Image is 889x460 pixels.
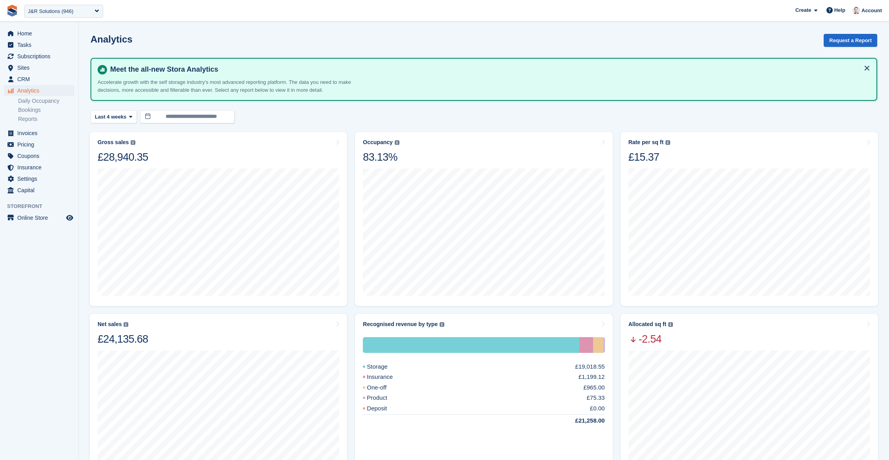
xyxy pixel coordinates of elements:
h4: Meet the all-new Stora Analytics [107,65,870,74]
a: menu [4,85,74,96]
div: Storage [363,362,407,371]
a: menu [4,39,74,50]
span: Tasks [17,39,65,50]
a: menu [4,28,74,39]
img: icon-info-grey-7440780725fd019a000dd9b08b2336e03edf1995a4989e88bcd33f0948082b44.svg [131,140,135,145]
a: Reports [18,115,74,123]
a: menu [4,150,74,161]
a: menu [4,128,74,139]
a: menu [4,173,74,184]
div: Net sales [98,321,122,328]
div: Allocated sq ft [628,321,666,328]
a: Preview store [65,213,74,223]
span: Account [861,7,882,15]
button: Last 4 weeks [91,110,137,123]
span: Analytics [17,85,65,96]
div: Deposit [363,404,406,413]
img: icon-info-grey-7440780725fd019a000dd9b08b2336e03edf1995a4989e88bcd33f0948082b44.svg [665,140,670,145]
span: Home [17,28,65,39]
a: menu [4,62,74,73]
div: £75.33 [587,393,605,402]
div: Rate per sq ft [628,139,664,146]
span: Create [795,6,811,14]
span: -2.54 [628,332,673,346]
a: menu [4,212,74,223]
img: stora-icon-8386f47178a22dfd0bd8f6a31ec36ba5ce8667c1dd55bd0f319d3a0aa187defe.svg [6,5,18,17]
h2: Analytics [91,34,133,45]
img: icon-info-grey-7440780725fd019a000dd9b08b2336e03edf1995a4989e88bcd33f0948082b44.svg [668,322,673,327]
img: icon-info-grey-7440780725fd019a000dd9b08b2336e03edf1995a4989e88bcd33f0948082b44.svg [124,322,128,327]
div: Recognised revenue by type [363,321,438,328]
div: Gross sales [98,139,129,146]
span: Invoices [17,128,65,139]
a: menu [4,185,74,196]
div: £1,199.12 [578,373,605,382]
span: Insurance [17,162,65,173]
a: menu [4,139,74,150]
span: Capital [17,185,65,196]
p: Accelerate growth with the self storage industry's most advanced reporting platform. The data you... [98,78,373,94]
div: One-off [593,337,604,353]
div: J&R Solutions (946) [28,7,74,15]
div: £24,135.68 [98,332,148,346]
span: Coupons [17,150,65,161]
div: £19,018.55 [575,362,605,371]
a: Daily Occupancy [18,97,74,105]
div: £15.37 [628,150,670,164]
a: menu [4,74,74,85]
img: Jeff Knox [852,6,860,14]
div: £0.00 [590,404,605,413]
span: Help [834,6,845,14]
div: Insurance [363,373,412,382]
img: icon-info-grey-7440780725fd019a000dd9b08b2336e03edf1995a4989e88bcd33f0948082b44.svg [395,140,399,145]
a: menu [4,162,74,173]
a: menu [4,51,74,62]
div: Insurance [579,337,593,353]
span: Sites [17,62,65,73]
img: icon-info-grey-7440780725fd019a000dd9b08b2336e03edf1995a4989e88bcd33f0948082b44.svg [440,322,444,327]
a: Bookings [18,106,74,114]
div: Storage [363,337,579,353]
span: CRM [17,74,65,85]
div: One-off [363,383,405,392]
div: £21,258.00 [556,416,605,425]
div: Product [363,393,406,402]
div: £28,940.35 [98,150,148,164]
div: Occupancy [363,139,392,146]
span: Pricing [17,139,65,150]
span: Last 4 weeks [95,113,126,121]
button: Request a Report [824,34,877,47]
div: £965.00 [583,383,604,392]
span: Storefront [7,202,78,210]
div: 83.13% [363,150,399,164]
span: Settings [17,173,65,184]
span: Subscriptions [17,51,65,62]
span: Online Store [17,212,65,223]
